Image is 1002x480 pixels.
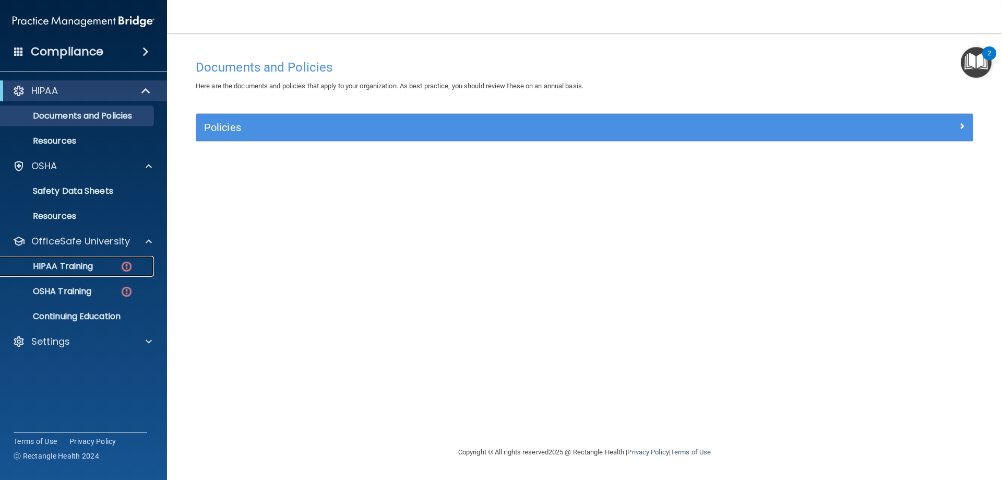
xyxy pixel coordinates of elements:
[31,235,130,248] p: OfficeSafe University
[31,335,70,348] p: Settings
[13,160,152,172] a: OSHA
[394,436,775,469] div: Copyright © All rights reserved 2025 @ Rectangle Health | |
[671,448,711,456] a: Terms of Use
[7,261,93,272] p: HIPAA Training
[196,82,583,90] span: Here are the documents and policies that apply to your organization. As best practice, you should...
[13,85,151,97] a: HIPAA
[7,111,149,121] p: Documents and Policies
[961,47,992,78] button: Open Resource Center, 2 new notifications
[13,335,152,348] a: Settings
[7,136,149,146] p: Resources
[204,122,771,133] h5: Policies
[627,448,669,456] a: Privacy Policy
[120,260,133,273] img: danger-circle.6113f641.png
[13,11,154,32] img: PMB logo
[7,311,149,322] p: Continuing Education
[31,85,58,97] p: HIPAA
[7,286,91,297] p: OSHA Training
[987,53,991,67] div: 2
[31,44,103,59] h4: Compliance
[69,436,116,447] a: Privacy Policy
[14,451,99,461] span: Ⓒ Rectangle Health 2024
[204,119,965,136] a: Policies
[196,61,973,74] h4: Documents and Policies
[7,211,149,221] p: Resources
[14,436,57,447] a: Terms of Use
[120,285,133,298] img: danger-circle.6113f641.png
[13,235,152,248] a: OfficeSafe University
[7,186,149,196] p: Safety Data Sheets
[31,160,57,172] p: OSHA
[821,406,989,448] iframe: Drift Widget Chat Controller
